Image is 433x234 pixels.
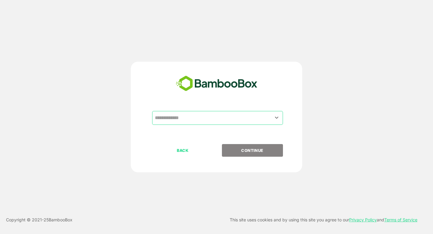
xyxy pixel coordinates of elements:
[349,217,377,222] a: Privacy Policy
[273,114,281,122] button: Open
[230,216,417,223] p: This site uses cookies and by using this site you agree to our and
[222,144,283,157] button: CONTINUE
[222,147,282,154] p: CONTINUE
[6,216,72,223] p: Copyright © 2021- 25 BambooBox
[152,144,213,157] button: BACK
[384,217,417,222] a: Terms of Service
[173,74,261,94] img: bamboobox
[153,147,213,154] p: BACK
